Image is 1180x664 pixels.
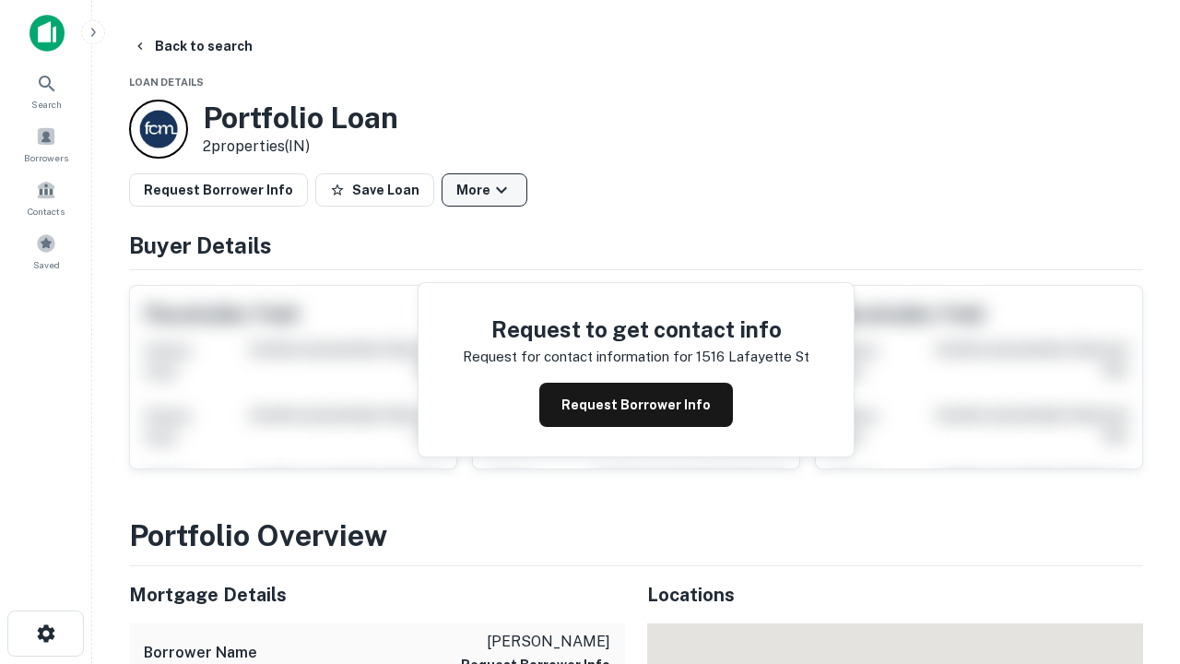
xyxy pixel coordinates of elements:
h4: Buyer Details [129,229,1143,262]
h5: Mortgage Details [129,581,625,609]
button: Request Borrower Info [129,173,308,207]
h4: Request to get contact info [463,313,809,346]
h3: Portfolio Loan [203,101,398,136]
a: Borrowers [6,119,87,169]
h5: Locations [647,581,1143,609]
p: 1516 lafayette st [696,346,809,368]
img: capitalize-icon.png [29,15,65,52]
a: Search [6,65,87,115]
iframe: Chat Widget [1088,457,1180,546]
button: More [442,173,527,207]
a: Contacts [6,172,87,222]
p: 2 properties (IN) [203,136,398,158]
span: Borrowers [24,150,68,165]
a: Saved [6,226,87,276]
p: Request for contact information for [463,346,692,368]
button: Request Borrower Info [539,383,733,427]
button: Back to search [125,30,260,63]
span: Contacts [28,204,65,219]
span: Saved [33,257,60,272]
button: Save Loan [315,173,434,207]
h3: Portfolio Overview [129,514,1143,558]
span: Search [31,97,62,112]
h6: Borrower Name [144,642,257,664]
p: [PERSON_NAME] [461,631,610,653]
span: Loan Details [129,77,204,88]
